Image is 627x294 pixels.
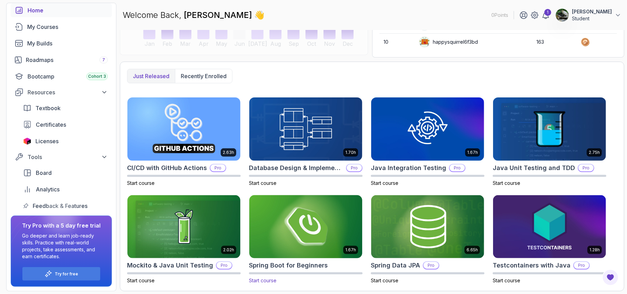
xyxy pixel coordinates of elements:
[572,15,612,22] p: Student
[11,3,112,17] a: home
[345,247,356,253] p: 1.67h
[491,12,508,19] p: 0 Points
[450,165,465,171] p: Pro
[36,120,66,129] span: Certificates
[127,195,241,284] a: Mockito & Java Unit Testing card2.02hMockito & Java Unit TestingProStart course
[127,277,155,283] span: Start course
[11,20,112,34] a: courses
[556,9,569,22] img: user profile image
[35,137,59,145] span: Licenses
[371,195,484,259] img: Spring Data JPA card
[493,261,571,270] h2: Testcontainers with Java
[127,195,240,259] img: Mockito & Java Unit Testing card
[36,169,52,177] span: Board
[493,180,520,186] span: Start course
[127,163,207,173] h2: CI/CD with GitHub Actions
[589,150,600,155] p: 2.75h
[544,9,551,16] div: 1
[555,8,621,22] button: user profile image[PERSON_NAME]Student
[28,6,108,14] div: Home
[371,261,420,270] h2: Spring Data JPA
[371,97,484,161] img: Java Integration Testing card
[28,153,108,161] div: Tools
[578,165,594,171] p: Pro
[127,69,175,83] button: Just released
[11,151,112,163] button: Tools
[27,23,108,31] div: My Courses
[249,261,328,270] h2: Spring Boot for Beginners
[36,185,60,193] span: Analytics
[493,195,606,259] img: Testcontainers with Java card
[371,97,484,187] a: Java Integration Testing card1.67hJava Integration TestingProStart course
[419,36,478,48] div: happysquirrel6f3bd
[28,88,108,96] div: Resources
[345,150,356,155] p: 1.70h
[26,56,108,64] div: Roadmaps
[493,195,606,284] a: Testcontainers with Java card1.28hTestcontainers with JavaProStart course
[493,277,520,283] span: Start course
[19,182,112,196] a: analytics
[347,165,362,171] p: Pro
[249,180,276,186] span: Start course
[33,202,87,210] span: Feedback & Features
[493,163,575,173] h2: Java Unit Testing and TDD
[217,262,232,269] p: Pro
[11,36,112,50] a: builds
[102,57,105,63] span: 7
[223,247,234,253] p: 2.02h
[19,134,112,148] a: licenses
[379,34,415,51] td: 10
[133,72,169,80] p: Just released
[493,97,606,187] a: Java Unit Testing and TDD card2.75hJava Unit Testing and TDDProStart course
[88,74,106,79] span: Cohort 3
[574,262,589,269] p: Pro
[371,163,446,173] h2: Java Integration Testing
[249,97,362,161] img: Database Design & Implementation card
[19,166,112,180] a: board
[589,247,600,253] p: 1.28h
[249,163,343,173] h2: Database Design & Implementation
[249,195,363,284] a: Spring Boot for Beginners card1.67hSpring Boot for BeginnersStart course
[55,271,79,277] a: Try for free
[127,261,213,270] h2: Mockito & Java Unit Testing
[249,277,276,283] span: Start course
[11,53,112,67] a: roadmaps
[127,97,241,187] a: CI/CD with GitHub Actions card2.63hCI/CD with GitHub ActionsProStart course
[210,165,226,171] p: Pro
[127,180,155,186] span: Start course
[23,138,31,145] img: jetbrains icon
[184,10,254,20] span: [PERSON_NAME]
[572,8,612,15] p: [PERSON_NAME]
[27,39,108,48] div: My Builds
[371,180,398,186] span: Start course
[467,247,478,253] p: 6.65h
[19,199,112,213] a: feedback
[11,86,112,98] button: Resources
[19,118,112,132] a: certificates
[123,10,264,21] p: Welcome Back,
[22,267,101,281] button: Try for free
[247,193,365,260] img: Spring Boot for Beginners card
[19,101,112,115] a: textbook
[467,150,478,155] p: 1.67h
[35,104,61,112] span: Textbook
[127,97,240,161] img: CI/CD with GitHub Actions card
[181,72,227,80] p: Recently enrolled
[254,10,264,21] span: 👋
[371,195,484,284] a: Spring Data JPA card6.65hSpring Data JPAProStart course
[424,262,439,269] p: Pro
[11,70,112,83] a: bootcamp
[533,34,576,51] td: 163
[223,150,234,155] p: 2.63h
[542,11,550,19] a: 1
[22,232,101,260] p: Go deeper and learn job-ready skills. Practice with real-world projects, take assessments, and ea...
[249,97,363,187] a: Database Design & Implementation card1.70hDatabase Design & ImplementationProStart course
[602,269,619,286] button: Open Feedback Button
[28,72,108,81] div: Bootcamp
[371,277,398,283] span: Start course
[419,37,430,47] img: default monster avatar
[175,69,232,83] button: Recently enrolled
[493,97,606,161] img: Java Unit Testing and TDD card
